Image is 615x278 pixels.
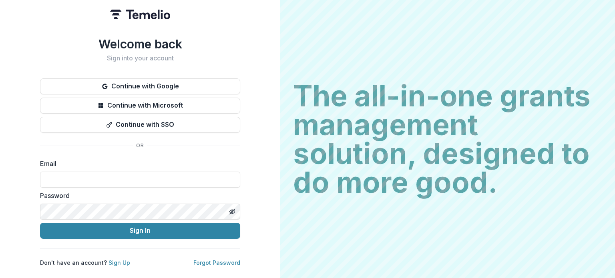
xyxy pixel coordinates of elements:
[40,223,240,239] button: Sign In
[40,159,235,168] label: Email
[193,259,240,266] a: Forgot Password
[40,258,130,267] p: Don't have an account?
[40,191,235,200] label: Password
[226,205,239,218] button: Toggle password visibility
[40,54,240,62] h2: Sign into your account
[110,10,170,19] img: Temelio
[40,37,240,51] h1: Welcome back
[109,259,130,266] a: Sign Up
[40,78,240,94] button: Continue with Google
[40,117,240,133] button: Continue with SSO
[40,98,240,114] button: Continue with Microsoft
